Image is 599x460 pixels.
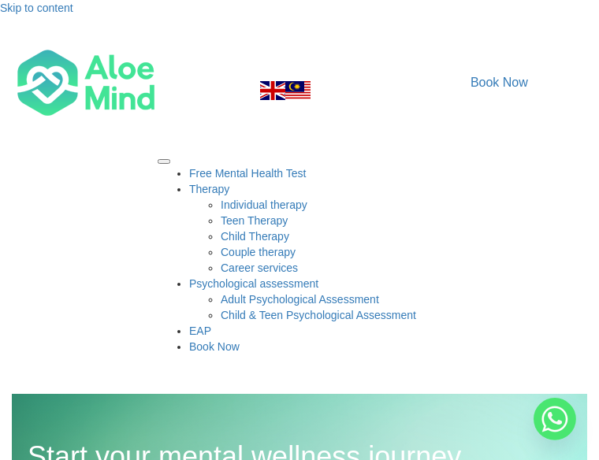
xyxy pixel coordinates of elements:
a: Whatsapp [534,398,576,440]
span: Book Now [471,76,528,89]
img: Aloe mind Logo [16,47,156,118]
button: Menu [158,159,170,164]
a: Child & Teen Psychological Assessment [221,309,416,321]
a: Book Now [452,66,547,99]
a: EAP [189,325,211,337]
a: Psychological assessmentPsychological assessment: submenu [189,277,318,290]
a: Malay [285,83,311,96]
a: Career services [221,262,298,274]
img: en [260,78,285,103]
a: TherapyTherapy: submenu [189,183,229,195]
a: Child Therapy [221,230,289,243]
a: Teen Therapy [221,214,288,227]
span: Psychological assessment [189,277,318,290]
nav: Menu [158,165,441,354]
a: Adult Psychological Assessment [221,293,379,306]
a: Couple therapy [221,246,296,258]
a: Book Now [189,340,240,353]
a: English [260,83,285,96]
a: Free Mental Health Test [189,167,306,180]
a: Individual therapy [221,198,307,211]
span: Therapy [189,183,229,195]
img: ms [285,78,311,103]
